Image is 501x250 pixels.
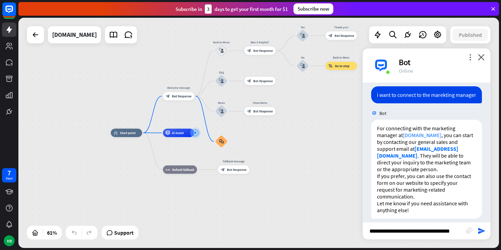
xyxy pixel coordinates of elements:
i: block_fallback [166,167,170,172]
i: block_user_input [219,78,224,84]
span: Bot Response [253,48,273,53]
div: Subscribe now [293,3,333,14]
i: more_vert [467,54,473,60]
div: Welcome message [160,86,197,90]
span: Start point [120,131,136,135]
div: Menu [209,101,234,105]
button: Published [453,29,488,41]
i: close [478,54,485,60]
i: block_faq [219,139,224,144]
span: Go to step [335,64,349,68]
i: block_bot_response [166,94,170,98]
span: Bot Response [227,167,247,172]
div: Fallback message [215,159,252,163]
span: Bot Response [335,33,354,38]
i: block_user_input [219,109,224,114]
span: AI Assist [172,131,184,135]
div: Subscribe in days to get your first month for $1 [176,4,288,14]
div: Show Menu [241,101,279,105]
a: 7 days [2,168,16,182]
div: i want to connect to the marekting manager [371,86,482,103]
div: Was it helpful? [241,40,279,44]
div: 3 [205,4,212,14]
span: Bot Response [253,109,273,113]
div: No [290,55,315,59]
span: Support [114,227,134,238]
i: home_2 [113,131,118,135]
a: [EMAIL_ADDRESS][DOMAIN_NAME] [377,145,458,159]
div: days [6,176,13,181]
div: Bot [399,57,482,68]
i: block_bot_response [247,79,251,83]
i: block_bot_response [221,167,225,172]
div: Yes [290,25,315,29]
span: Default fallback [172,167,194,172]
i: block_user_input [219,48,224,53]
i: send [477,227,486,235]
i: block_user_input [300,33,305,38]
span: Bot Response [253,79,273,83]
i: block_bot_response [328,33,332,38]
i: block_user_input [300,63,305,69]
p: If you prefer, you can also use the contact form on our website to specify your request for marke... [377,173,476,200]
div: HB [4,235,15,246]
div: Thank you! [322,25,360,29]
span: Bot [379,110,386,116]
p: Let me know if you need assistance with anything else! [377,200,476,214]
div: 7 [7,170,11,176]
i: block_attachment [466,227,473,234]
i: block_bot_response [247,109,251,113]
div: Back to Menu [209,40,234,44]
i: block_bot_response [247,48,251,53]
i: block_goto [328,64,333,68]
div: Back to Menu [322,55,360,59]
div: vsatplus.com [52,26,97,43]
div: 61% [45,227,59,238]
div: Online [399,68,482,74]
p: For connecting with the marketing manager at , you can start by contacting our general sales and ... [377,125,476,173]
a: [DOMAIN_NAME] [403,132,441,138]
button: Open LiveChat chat widget [5,3,26,23]
div: FAQ [209,71,234,75]
span: Bot Response [172,94,192,98]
